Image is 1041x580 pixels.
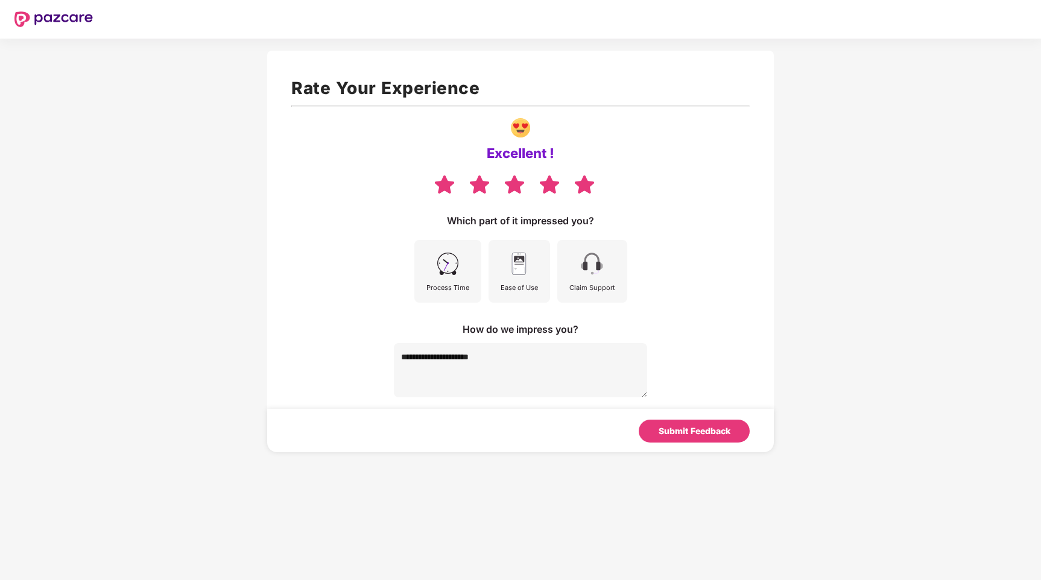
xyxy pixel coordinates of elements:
[511,118,530,137] img: svg+xml;base64,PHN2ZyBpZD0iR3JvdXBfNDI1NDUiIGRhdGEtbmFtZT0iR3JvdXAgNDI1NDUiIHhtbG5zPSJodHRwOi8vd3...
[433,174,456,195] img: svg+xml;base64,PHN2ZyB4bWxucz0iaHR0cDovL3d3dy53My5vcmcvMjAwMC9zdmciIHdpZHRoPSIzOCIgaGVpZ2h0PSIzNS...
[447,214,594,227] div: Which part of it impressed you?
[659,424,730,438] div: Submit Feedback
[538,174,561,195] img: svg+xml;base64,PHN2ZyB4bWxucz0iaHR0cDovL3d3dy53My5vcmcvMjAwMC9zdmciIHdpZHRoPSIzOCIgaGVpZ2h0PSIzNS...
[434,250,461,277] img: svg+xml;base64,PHN2ZyB4bWxucz0iaHR0cDovL3d3dy53My5vcmcvMjAwMC9zdmciIHdpZHRoPSI0NSIgaGVpZ2h0PSI0NS...
[426,282,469,293] div: Process Time
[569,282,615,293] div: Claim Support
[503,174,526,195] img: svg+xml;base64,PHN2ZyB4bWxucz0iaHR0cDovL3d3dy53My5vcmcvMjAwMC9zdmciIHdpZHRoPSIzOCIgaGVpZ2h0PSIzNS...
[463,323,578,336] div: How do we impress you?
[578,250,606,277] img: svg+xml;base64,PHN2ZyB4bWxucz0iaHR0cDovL3d3dy53My5vcmcvMjAwMC9zdmciIHdpZHRoPSI0NSIgaGVpZ2h0PSI0NS...
[487,145,554,162] div: Excellent !
[505,250,533,277] img: svg+xml;base64,PHN2ZyB4bWxucz0iaHR0cDovL3d3dy53My5vcmcvMjAwMC9zdmciIHdpZHRoPSI0NSIgaGVpZ2h0PSI0NS...
[291,75,750,101] h1: Rate Your Experience
[468,174,491,195] img: svg+xml;base64,PHN2ZyB4bWxucz0iaHR0cDovL3d3dy53My5vcmcvMjAwMC9zdmciIHdpZHRoPSIzOCIgaGVpZ2h0PSIzNS...
[501,282,538,293] div: Ease of Use
[14,11,93,27] img: New Pazcare Logo
[573,174,596,195] img: svg+xml;base64,PHN2ZyB4bWxucz0iaHR0cDovL3d3dy53My5vcmcvMjAwMC9zdmciIHdpZHRoPSIzOCIgaGVpZ2h0PSIzNS...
